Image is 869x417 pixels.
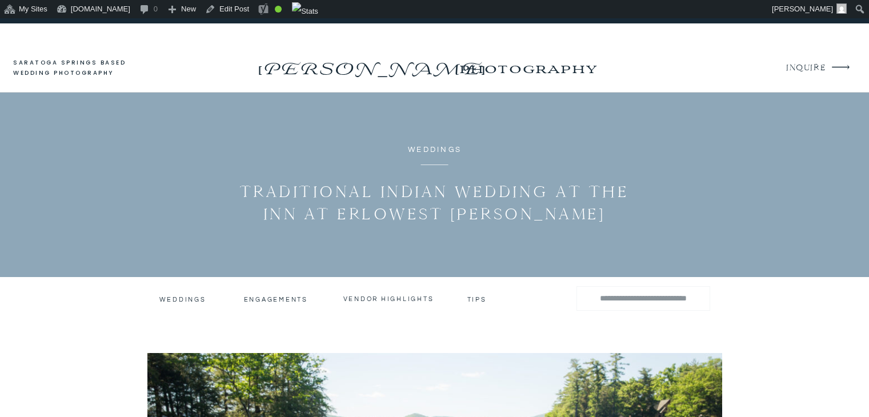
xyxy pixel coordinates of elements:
[408,146,462,154] a: Weddings
[255,55,487,74] a: [PERSON_NAME]
[159,295,205,303] a: Weddings
[343,295,435,303] a: vendor highlights
[234,181,636,225] h1: Traditional Indian Wedding at The Inn at Erlowest [PERSON_NAME]
[244,295,311,303] a: engagements
[786,61,824,76] a: INQUIRE
[13,58,147,79] a: saratoga springs based wedding photography
[275,6,282,13] div: Good
[436,53,619,84] a: photography
[292,2,318,21] img: Views over 48 hours. Click for more Jetpack Stats.
[772,5,833,13] span: [PERSON_NAME]
[467,295,488,301] a: tips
